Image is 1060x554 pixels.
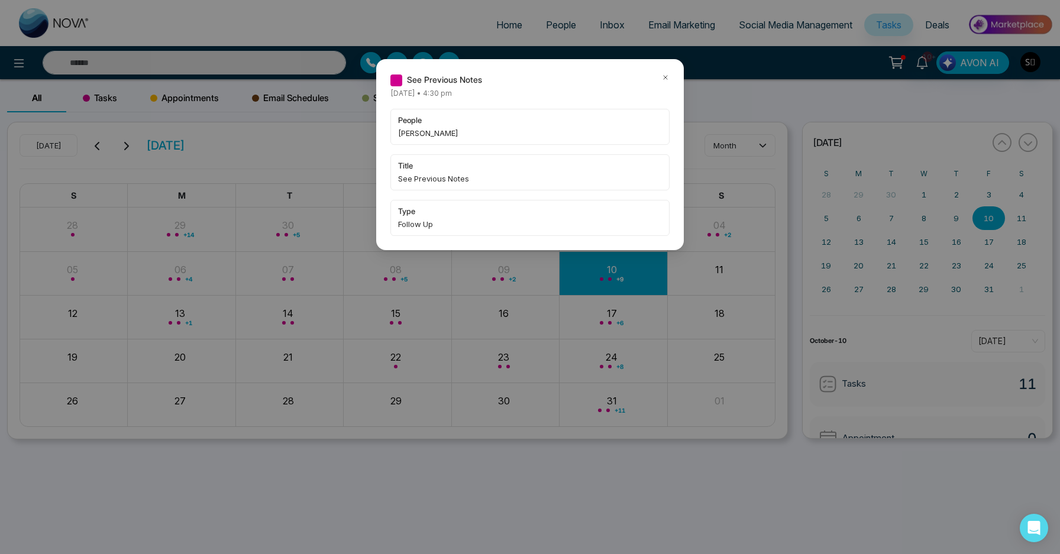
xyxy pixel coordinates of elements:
[398,114,662,126] span: people
[398,127,662,139] span: [PERSON_NAME]
[1020,514,1048,542] div: Open Intercom Messenger
[398,173,662,184] span: See Previous Notes
[398,160,662,171] span: title
[407,73,482,86] span: See Previous Notes
[398,205,662,217] span: type
[390,89,452,98] span: [DATE] • 4:30 pm
[398,218,662,230] span: Follow Up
